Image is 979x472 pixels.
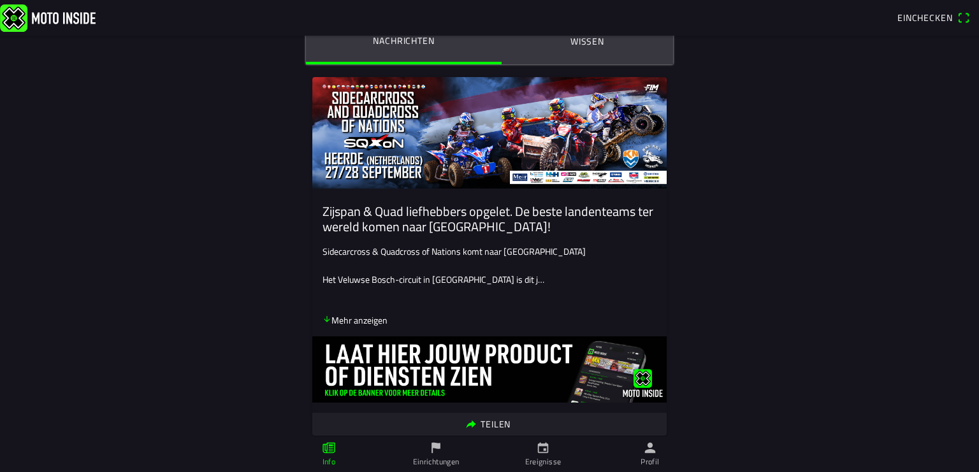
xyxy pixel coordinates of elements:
img: 64v4Apfhk9kRvyee7tCCbhUWCIhqkwx3UzeRWfBS.jpg [312,77,667,189]
ion-label: Wissen [570,34,604,48]
ion-label: Info [323,456,335,468]
ion-icon: flag [429,441,443,455]
ion-icon: arrow down [323,315,331,324]
p: Sidecarcross & Quadcross of Nations komt naar [GEOGRAPHIC_DATA] [323,245,656,258]
ion-label: Nachrichten [373,34,434,48]
ion-icon: calendar [536,441,550,455]
ion-label: Ereignisse [525,456,562,468]
ion-button: Teilen [312,413,667,436]
ion-card-title: Zijspan & Quad liefhebbers opgelet. De beste landenteams ter wereld komen naar [GEOGRAPHIC_DATA]! [323,204,656,234]
ion-icon: paper [322,441,336,455]
img: ovdhpoPiYVyyWxH96Op6EavZdUOyIWdtEOENrLni.jpg [312,336,667,403]
ion-label: Einrichtungen [413,456,460,468]
span: Einchecken [897,11,952,24]
ion-label: Profil [641,456,659,468]
a: Eincheckenqr scanner [891,8,976,28]
p: Mehr anzeigen [323,313,388,327]
p: Het Veluwse Bosch-circuit in [GEOGRAPHIC_DATA] is dit j… [323,273,656,286]
ion-icon: person [643,441,657,455]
